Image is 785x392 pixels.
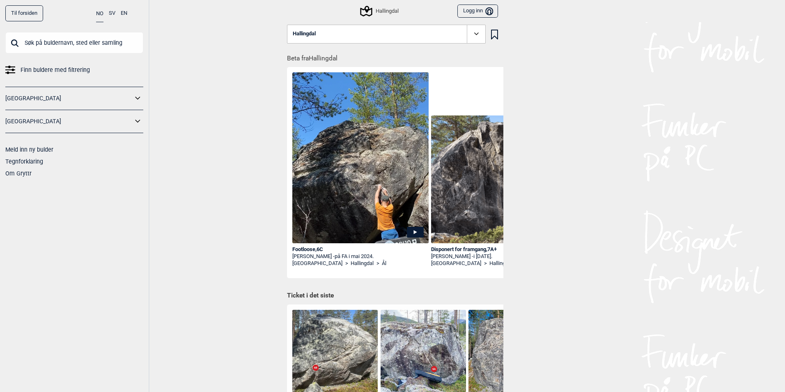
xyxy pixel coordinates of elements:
[292,253,429,260] div: [PERSON_NAME] -
[484,260,487,267] span: >
[382,260,386,267] a: Ål
[5,115,133,127] a: [GEOGRAPHIC_DATA]
[287,49,503,63] h1: Beta fra Hallingdal
[5,146,53,153] a: Meld inn ny bulder
[292,260,342,267] a: [GEOGRAPHIC_DATA]
[5,64,143,76] a: Finn buldere med filtrering
[5,5,43,21] a: Til forsiden
[351,260,374,267] a: Hallingdal
[5,158,43,165] a: Tegnforklaring
[361,6,398,16] div: Hallingdal
[431,246,567,253] div: Disponert for framgang , 7A+
[293,31,316,37] span: Hallingdal
[96,5,103,22] button: NO
[21,64,90,76] span: Finn buldere med filtrering
[287,25,486,44] button: Hallingdal
[335,253,374,259] span: på FA i mai 2024.
[376,260,379,267] span: >
[121,5,127,21] button: EN
[292,246,429,253] div: Footloose , 6C
[345,260,348,267] span: >
[287,291,498,300] h1: Ticket i det siste
[473,253,492,259] span: i [DATE].
[292,72,429,314] img: Kristoffer pa Footloose
[431,260,481,267] a: [GEOGRAPHIC_DATA]
[5,32,143,53] input: Søk på buldernavn, sted eller samling
[457,5,498,18] button: Logg inn
[5,170,32,177] a: Om Gryttr
[431,253,567,260] div: [PERSON_NAME] -
[489,260,512,267] a: Hallingdal
[109,5,115,21] button: SV
[431,115,567,243] img: Daniel pa Disponert for framgang
[5,92,133,104] a: [GEOGRAPHIC_DATA]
